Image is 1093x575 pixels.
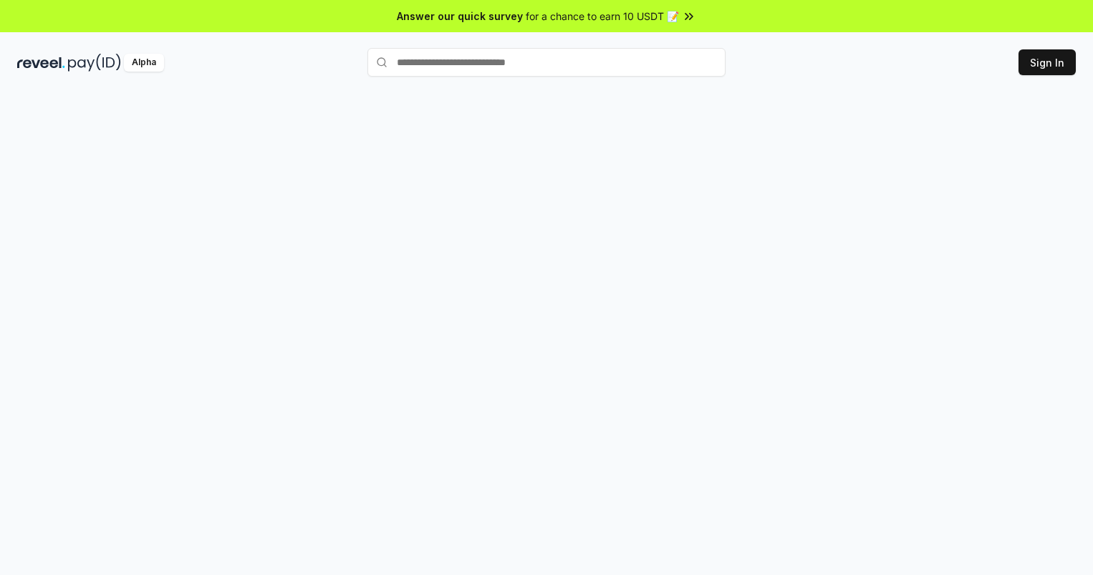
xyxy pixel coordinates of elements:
img: reveel_dark [17,54,65,72]
span: for a chance to earn 10 USDT 📝 [526,9,679,24]
span: Answer our quick survey [397,9,523,24]
button: Sign In [1019,49,1076,75]
div: Alpha [124,54,164,72]
img: pay_id [68,54,121,72]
